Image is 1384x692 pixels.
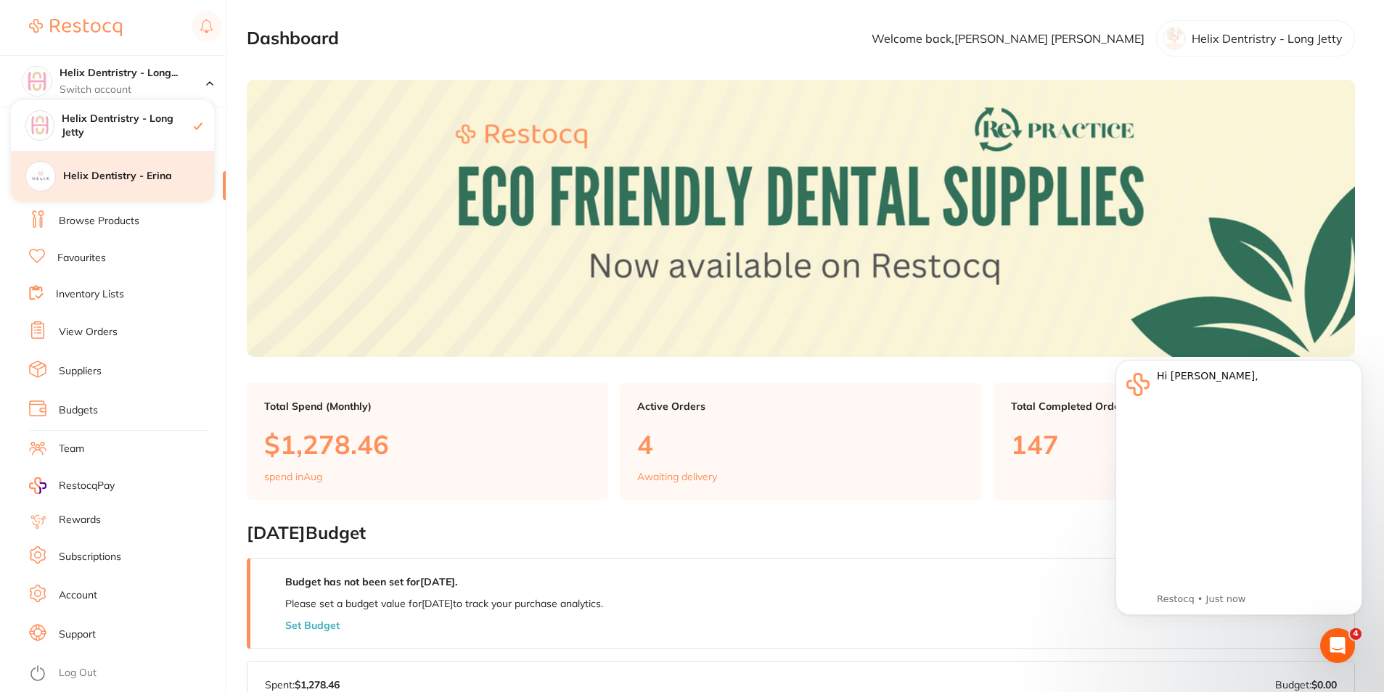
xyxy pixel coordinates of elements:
a: Inventory Lists [56,287,124,302]
p: Spent: [265,679,340,691]
p: Active Orders [637,400,964,412]
a: Restocq Logo [29,11,122,44]
a: Suppliers [59,364,102,379]
a: Support [59,627,96,642]
a: Team [59,442,84,456]
p: spend in Aug [264,471,322,482]
img: Restocq Logo [29,19,122,36]
p: Switch account [60,83,206,97]
p: Helix Dentristry - Long Jetty [1192,32,1343,45]
a: Subscriptions [59,550,121,564]
a: Account [59,588,97,603]
strong: $1,278.46 [295,678,340,691]
h4: Helix Dentristry - Long Jetty [60,66,206,81]
a: Budgets [59,403,98,418]
a: Favourites [57,251,106,265]
h2: [DATE] Budget [247,523,1355,543]
a: Total Spend (Monthly)$1,278.46spend inAug [247,383,608,501]
img: Helix Dentristry - Long Jetty [26,111,54,139]
p: Welcome back, [PERSON_NAME] [PERSON_NAME] [872,32,1145,45]
a: RestocqPay [29,477,115,494]
p: Budget: [1275,679,1337,691]
img: Dashboard [247,80,1355,357]
img: RestocqPay [29,477,46,494]
p: 4 [637,429,964,459]
span: 4 [1350,628,1362,640]
a: Total Completed Orders147 [994,383,1355,501]
img: Helix Dentistry - Erina [26,162,55,191]
p: Total Spend (Monthly) [264,400,591,412]
a: View Orders [59,325,118,339]
p: Total Completed Orders [1011,400,1338,412]
span: RestocqPay [59,479,115,493]
p: 147 [1011,429,1338,459]
img: Helix Dentristry - Long Jetty [22,67,52,96]
a: Log Out [59,666,97,680]
strong: $0.00 [1311,678,1337,691]
strong: Budget has not been set for [DATE] . [285,575,457,588]
button: Log Out [29,662,221,685]
p: $1,278.46 [264,429,591,459]
iframe: Intercom notifications message [1094,338,1384,653]
h4: Helix Dentistry - Erina [63,169,214,184]
h2: Dashboard [247,28,339,49]
h4: Helix Dentristry - Long Jetty [62,112,194,140]
a: Browse Products [59,214,139,228]
p: Awaiting delivery [637,471,717,482]
p: Please set a budget value for [DATE] to track your purchase analytics. [285,598,603,609]
a: Active Orders4Awaiting delivery [620,383,981,501]
button: Set Budget [285,619,340,631]
iframe: Intercom live chat [1320,628,1355,663]
a: Rewards [59,513,101,527]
